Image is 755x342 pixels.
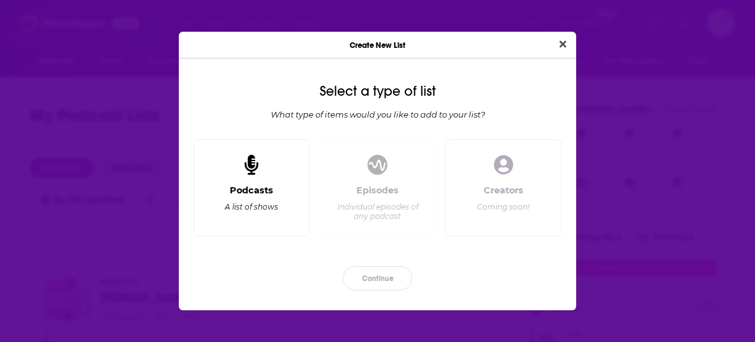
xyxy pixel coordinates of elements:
div: Coming soon! [477,202,530,211]
div: Creators [484,185,523,196]
div: A list of shows [225,202,278,211]
div: Select a type of list [189,83,566,99]
div: Podcasts [230,185,273,196]
button: Continue [343,266,412,290]
button: Close [554,37,571,52]
div: What type of items would you like to add to your list? [189,109,566,119]
div: Create New List [179,32,576,58]
div: Individual episodes of any podcast [335,202,420,221]
div: Episodes [356,185,399,196]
